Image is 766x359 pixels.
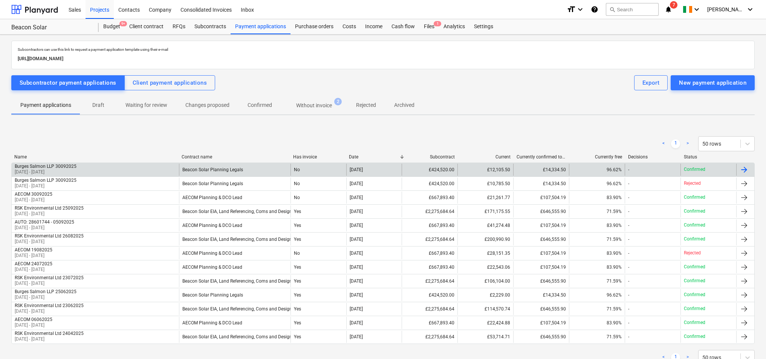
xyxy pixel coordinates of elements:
[182,154,287,160] div: Contract name
[185,101,229,109] p: Changes proposed
[513,275,569,287] div: £646,555.90
[402,164,457,176] div: £424,520.00
[628,209,629,214] div: -
[15,289,76,294] div: Burges Salmon LLP 25062025
[439,19,469,34] div: Analytics
[469,19,498,34] div: Settings
[290,192,346,204] div: No
[182,306,292,312] div: Beacon Solar EIA, Land Referencing, Coms and Design
[350,209,363,214] div: [DATE]
[290,289,346,301] div: Yes
[119,21,127,26] span: 9+
[659,139,668,148] a: Previous page
[628,278,629,284] div: -
[607,195,622,200] span: 83.90%
[124,75,216,90] button: Client payment applications
[513,303,569,315] div: £646,555.90
[350,223,363,228] div: [DATE]
[350,278,363,284] div: [DATE]
[290,275,346,287] div: Yes
[350,195,363,200] div: [DATE]
[290,164,346,176] div: No
[684,222,705,228] p: Confirmed
[338,19,361,34] div: Costs
[606,3,659,16] button: Search
[628,251,629,256] div: -
[182,223,242,228] div: AECOM Planning & DCO Lead
[405,154,455,160] div: Subcontract
[182,334,292,339] div: Beacon Solar EIA, Land Referencing, Coms and Design
[387,19,419,34] a: Cash flow
[513,247,569,259] div: £107,504.19
[15,205,84,211] div: RSK Environmental Ltd 25092025
[350,167,363,172] div: [DATE]
[607,237,622,242] span: 71.59%
[628,154,678,160] div: Decisions
[457,303,513,315] div: £114,570.74
[628,306,629,312] div: -
[350,334,363,339] div: [DATE]
[15,317,52,322] div: AECOM 06062025
[457,219,513,231] div: £41,274.48
[99,19,125,34] a: Budget9+
[15,169,76,175] p: [DATE] - [DATE]
[628,237,629,242] div: -
[607,320,622,326] span: 83.90%
[15,303,84,308] div: RSK Environmental Ltd 23062025
[15,178,76,183] div: Burges Salmon LLP 30092025
[15,192,52,197] div: AECOM 30092025
[290,261,346,273] div: Yes
[513,331,569,343] div: £646,555.90
[671,75,755,90] button: New payment application
[572,154,622,160] div: Currently free
[513,219,569,231] div: £107,504.19
[457,317,513,329] div: £22,424.88
[513,261,569,273] div: £107,504.19
[628,181,629,186] div: -
[402,247,457,259] div: £667,893.40
[15,308,84,315] p: [DATE] - [DATE]
[15,266,52,273] p: [DATE] - [DATE]
[402,331,457,343] div: £2,275,684.64
[684,278,705,284] p: Confirmed
[628,320,629,326] div: -
[684,250,701,256] p: Rejected
[349,154,399,160] div: Date
[11,24,90,32] div: Beacon Solar
[125,101,167,109] p: Waiting for review
[642,78,660,88] div: Export
[684,319,705,326] p: Confirmed
[402,233,457,245] div: £2,275,684.64
[402,192,457,204] div: £667,893.40
[402,261,457,273] div: £667,893.40
[402,317,457,329] div: £667,893.40
[14,154,176,160] div: Name
[513,192,569,204] div: £107,504.19
[419,19,439,34] a: Files1
[248,101,272,109] p: Confirmed
[182,320,242,326] div: AECOM Planning & DCO Lead
[746,5,755,14] i: keyboard_arrow_down
[684,236,705,242] p: Confirmed
[707,6,745,12] span: [PERSON_NAME]
[419,19,439,34] div: Files
[290,247,346,259] div: No
[350,292,363,298] div: [DATE]
[182,167,243,172] div: Beacon Solar Planning Legals
[15,183,76,189] p: [DATE] - [DATE]
[679,78,746,88] div: New payment application
[350,237,363,242] div: [DATE]
[18,55,748,63] p: [URL][DOMAIN_NAME]
[628,195,629,200] div: -
[290,19,338,34] div: Purchase orders
[684,180,701,187] p: Rejected
[607,292,622,298] span: 96.62%
[290,317,346,329] div: Yes
[125,19,168,34] a: Client contract
[457,289,513,301] div: £2,229.00
[457,247,513,259] div: £28,151.35
[350,320,363,326] div: [DATE]
[168,19,190,34] div: RFQs
[670,1,677,9] span: 7
[457,164,513,176] div: £12,105.50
